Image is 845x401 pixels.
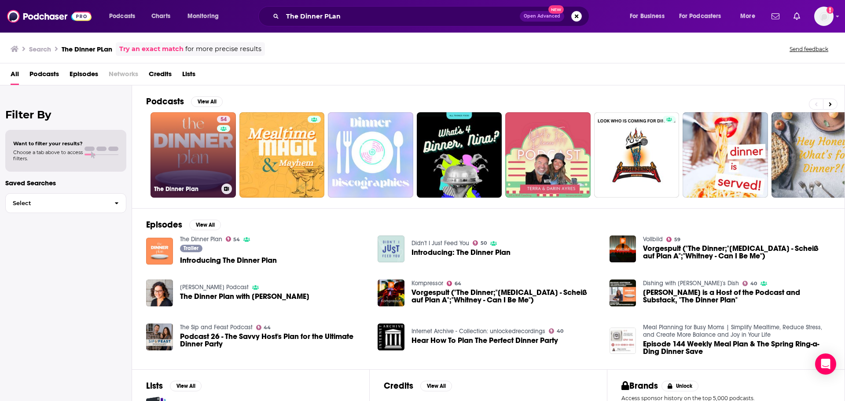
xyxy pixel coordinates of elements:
[151,112,236,198] a: 54The Dinner Plan
[411,239,469,247] a: Didn't I Just Feed You
[217,116,230,123] a: 54
[787,45,831,53] button: Send feedback
[180,333,367,348] a: Podcast 26 - The Savvy Host's Plan for the Ultimate Dinner Party
[146,380,163,391] h2: Lists
[548,5,564,14] span: New
[814,7,834,26] button: Show profile menu
[283,9,520,23] input: Search podcasts, credits, & more...
[189,220,221,230] button: View All
[455,282,461,286] span: 64
[524,14,560,18] span: Open Advanced
[256,325,271,330] a: 44
[5,179,126,187] p: Saved Searches
[643,245,830,260] a: Vorgespult ("The Dinner;"Plan B - Scheiß auf Plan A";"Whitney - Can I Be Me")
[267,6,598,26] div: Search podcasts, credits, & more...
[11,67,19,85] a: All
[180,235,222,243] a: The Dinner Plan
[411,289,599,304] a: Vorgespult ("The Dinner;"Plan B - Scheiß auf Plan A";"Whitney - Can I Be Me")
[549,328,563,334] a: 40
[109,67,138,85] span: Networks
[661,381,699,391] button: Unlock
[184,246,198,251] span: Trailer
[621,380,658,391] h2: Brands
[411,280,443,287] a: Kompressor
[182,67,195,85] a: Lists
[768,9,783,24] a: Show notifications dropdown
[13,140,83,147] span: Want to filter your results?
[154,185,218,193] h3: The Dinner Plan
[740,10,755,22] span: More
[146,280,173,306] img: The Dinner Plan with Maggie Hoffman
[146,96,223,107] a: PodcastsView All
[630,10,665,22] span: For Business
[29,45,51,53] h3: Search
[643,235,663,243] a: Vollbild
[146,380,202,391] a: ListsView All
[5,108,126,121] h2: Filter By
[643,340,830,355] span: Episode 144 Weekly Meal Plan & The Spring Ring-a-Ding Dinner Save
[146,324,173,350] a: Podcast 26 - The Savvy Host's Plan for the Ultimate Dinner Party
[610,327,636,354] img: Episode 144 Weekly Meal Plan & The Spring Ring-a-Ding Dinner Save
[378,280,404,306] img: Vorgespult ("The Dinner;"Plan B - Scheiß auf Plan A";"Whitney - Can I Be Me")
[220,115,227,124] span: 54
[557,329,563,333] span: 40
[146,9,176,23] a: Charts
[378,324,404,350] img: Hear How To Plan The Perfect Dinner Party
[6,200,107,206] span: Select
[624,9,676,23] button: open menu
[643,289,830,304] a: Maggie Hoffman is a Host of the Podcast and Substack, "The Dinner Plan"
[790,9,804,24] a: Show notifications dropdown
[181,9,230,23] button: open menu
[643,245,830,260] span: Vorgespult ("The Dinner;"[MEDICAL_DATA] - Scheiß auf Plan A";"Whitney - Can I Be Me")
[742,281,757,286] a: 40
[384,380,413,391] h2: Credits
[481,241,487,245] span: 50
[411,327,545,335] a: Internet Archive - Collection: unlockedrecordings
[734,9,766,23] button: open menu
[447,281,461,286] a: 64
[180,293,309,300] span: The Dinner Plan with [PERSON_NAME]
[191,96,223,107] button: View All
[610,280,636,306] img: Maggie Hoffman is a Host of the Podcast and Substack, "The Dinner Plan"
[610,235,636,262] img: Vorgespult ("The Dinner;"Plan B - Scheiß auf Plan A";"Whitney - Can I Be Me")
[384,380,452,391] a: CreditsView All
[411,289,599,304] span: Vorgespult ("The Dinner;"[MEDICAL_DATA] - Scheiß auf Plan A";"Whitney - Can I Be Me")
[643,280,739,287] a: Dishing with Stephanie's Dish
[109,10,135,22] span: Podcasts
[233,238,240,242] span: 54
[815,353,836,375] div: Open Intercom Messenger
[750,282,757,286] span: 40
[70,67,98,85] a: Episodes
[146,238,173,265] img: Introducing The Dinner Plan
[180,257,277,264] a: Introducing The Dinner Plan
[170,381,202,391] button: View All
[827,7,834,14] svg: Add a profile image
[146,219,221,230] a: EpisodesView All
[666,237,680,242] a: 59
[7,8,92,25] img: Podchaser - Follow, Share and Rate Podcasts
[13,149,83,162] span: Choose a tab above to access filters.
[146,96,184,107] h2: Podcasts
[378,235,404,262] img: Introducing: The Dinner Plan
[146,219,182,230] h2: Episodes
[29,67,59,85] a: Podcasts
[62,45,112,53] h3: The Dinner PLan
[673,9,734,23] button: open menu
[149,67,172,85] a: Credits
[411,249,511,256] span: Introducing: The Dinner Plan
[5,193,126,213] button: Select
[226,236,240,242] a: 54
[473,240,487,246] a: 50
[411,337,558,344] a: Hear How To Plan The Perfect Dinner Party
[814,7,834,26] span: Logged in as SimonElement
